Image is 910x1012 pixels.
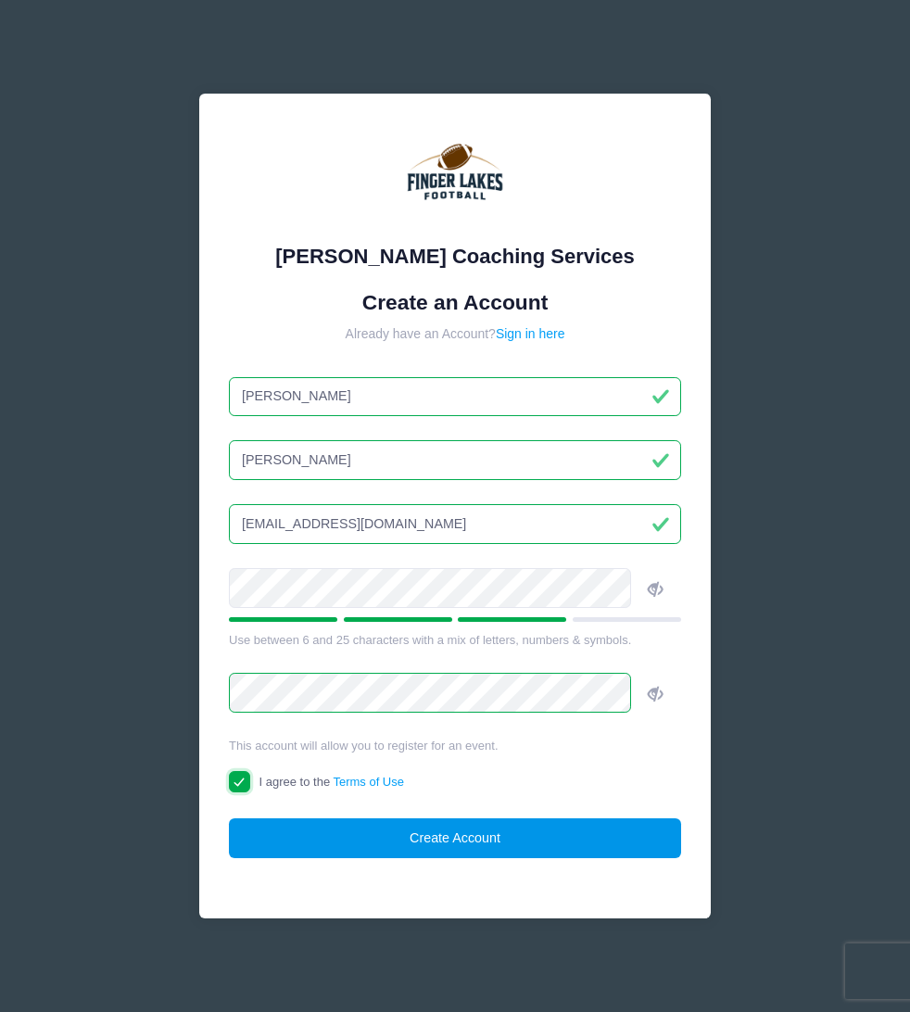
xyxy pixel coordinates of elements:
input: Last Name [229,440,681,480]
img: Archer Coaching Services [399,124,511,235]
div: Already have an Account? [229,324,681,344]
input: First Name [229,377,681,417]
a: Terms of Use [333,775,404,789]
input: Email [229,504,681,544]
input: I agree to theTerms of Use [229,771,250,792]
h1: Create an Account [229,290,681,315]
button: Create Account [229,818,681,858]
a: Sign in here [496,326,565,341]
div: [PERSON_NAME] Coaching Services [229,241,681,272]
span: I agree to the [259,775,404,789]
div: Use between 6 and 25 characters with a mix of letters, numbers & symbols. [229,631,681,650]
div: This account will allow you to register for an event. [229,737,681,755]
